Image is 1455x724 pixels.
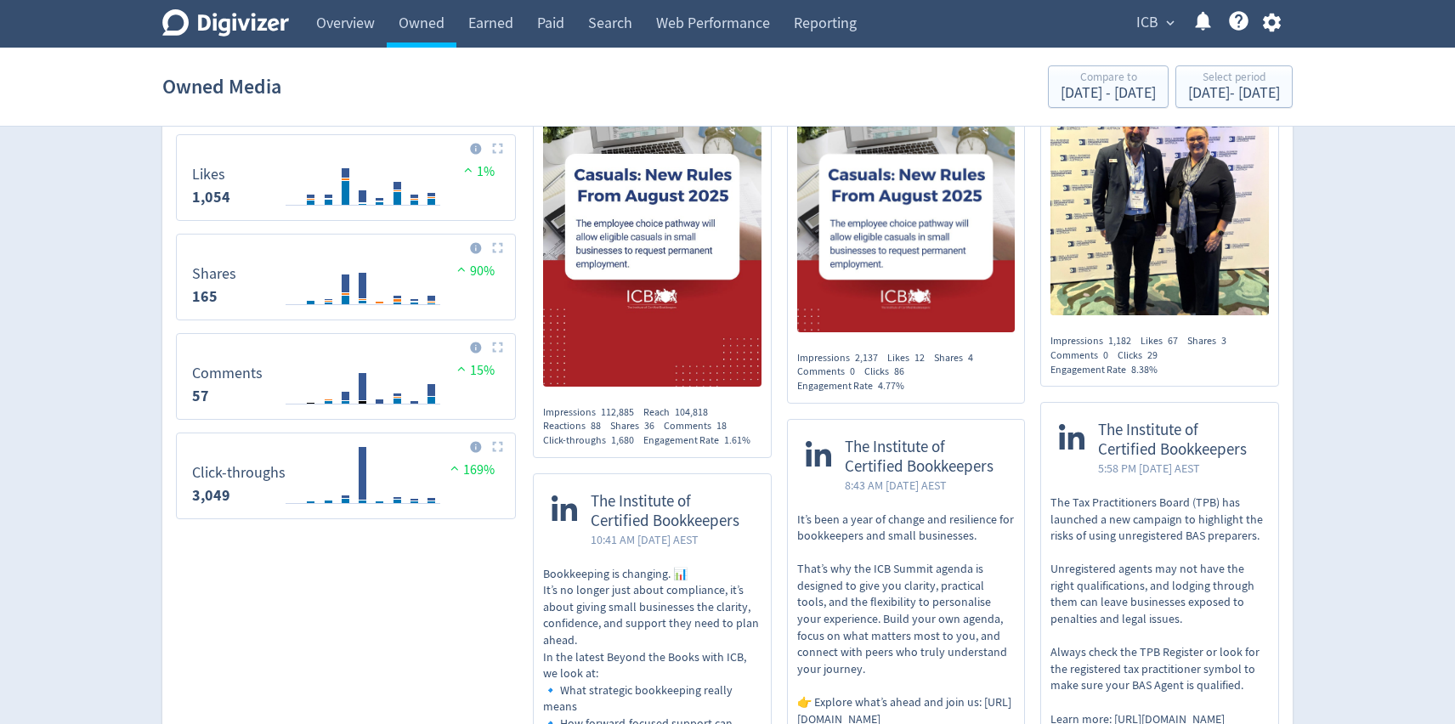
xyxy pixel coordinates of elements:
[914,351,925,365] span: 12
[162,59,281,114] h1: Owned Media
[1130,9,1179,37] button: ICB
[887,351,934,365] div: Likes
[492,441,503,452] img: Placeholder
[1050,363,1167,377] div: Engagement Rate
[675,405,708,419] span: 104,818
[591,531,753,548] span: 10:41 AM [DATE] AEST
[192,364,263,383] dt: Comments
[643,433,760,448] div: Engagement Rate
[453,263,495,280] span: 90%
[453,362,495,379] span: 15%
[543,419,610,433] div: Reactions
[192,187,230,207] strong: 1,054
[446,461,463,474] img: positive-performance.svg
[1147,348,1158,362] span: 29
[1131,363,1158,376] span: 8.38%
[644,419,654,433] span: 36
[716,419,727,433] span: 18
[1136,9,1158,37] span: ICB
[1050,334,1141,348] div: Impressions
[850,365,855,378] span: 0
[1221,334,1226,348] span: 3
[184,142,508,213] svg: Likes 1,054
[797,114,1016,332] img: https://media.cf.digivizer.com/images/linkedin-127897832-urn:li:share:7367137194483843072-6f4ea05...
[1103,348,1108,362] span: 0
[797,351,887,365] div: Impressions
[643,405,717,420] div: Reach
[591,492,753,531] span: The Institute of Certified Bookkeepers
[184,440,508,512] svg: Click-throughs 3,049
[845,438,1007,477] span: The Institute of Certified Bookkeepers
[192,165,230,184] dt: Likes
[543,405,643,420] div: Impressions
[1188,71,1280,86] div: Select period
[855,351,878,365] span: 2,137
[934,351,982,365] div: Shares
[1141,334,1187,348] div: Likes
[1098,460,1260,477] span: 5:58 PM [DATE] AEST
[611,433,634,447] span: 1,680
[1187,334,1236,348] div: Shares
[492,143,503,154] img: Placeholder
[1168,334,1178,348] span: 67
[492,242,503,253] img: Placeholder
[184,341,508,412] svg: Comments 57
[664,419,736,433] div: Comments
[192,286,218,307] strong: 165
[894,365,904,378] span: 86
[1175,65,1293,108] button: Select period[DATE]- [DATE]
[864,365,914,379] div: Clicks
[192,463,286,483] dt: Click-throughs
[591,419,601,433] span: 88
[1048,65,1169,108] button: Compare to[DATE] - [DATE]
[543,433,643,448] div: Click-throughs
[192,386,209,406] strong: 57
[878,379,904,393] span: 4.77%
[601,405,634,419] span: 112,885
[1118,348,1167,363] div: Clicks
[724,433,750,447] span: 1.61%
[797,379,914,393] div: Engagement Rate
[192,264,236,284] dt: Shares
[460,163,495,180] span: 1%
[1061,71,1156,86] div: Compare to
[1163,15,1178,31] span: expand_more
[192,485,230,506] strong: 3,049
[1098,421,1260,460] span: The Institute of Certified Bookkeepers
[184,241,508,313] svg: Shares 165
[1061,86,1156,101] div: [DATE] - [DATE]
[453,263,470,275] img: positive-performance.svg
[1050,97,1269,315] img: https://media.cf.digivizer.com/images/linkedin-127897832-urn:li:share:7363799706625302528-5c700c0...
[446,461,495,478] span: 169%
[845,477,1007,494] span: 8:43 AM [DATE] AEST
[1108,334,1131,348] span: 1,182
[492,342,503,353] img: Placeholder
[797,365,864,379] div: Comments
[610,419,664,433] div: Shares
[1188,86,1280,101] div: [DATE] - [DATE]
[968,351,973,365] span: 4
[453,362,470,375] img: positive-performance.svg
[460,163,477,176] img: positive-performance.svg
[1050,348,1118,363] div: Comments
